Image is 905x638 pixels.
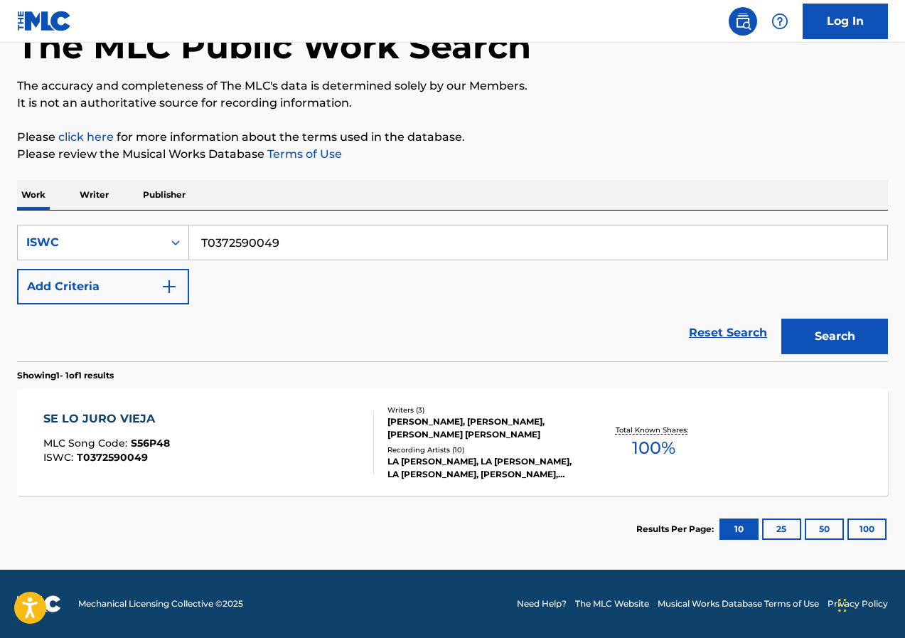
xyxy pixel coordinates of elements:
img: MLC Logo [17,11,72,31]
span: 100 % [632,435,675,461]
button: 10 [719,519,759,540]
p: Writer [75,180,113,210]
div: Help [766,7,794,36]
img: help [771,13,788,30]
p: Results Per Page: [636,523,717,536]
button: 50 [805,519,844,540]
div: [PERSON_NAME], [PERSON_NAME], [PERSON_NAME] [PERSON_NAME] [387,415,581,441]
span: ISWC : [43,451,77,464]
span: Mechanical Licensing Collective © 2025 [78,597,243,610]
span: T0372590049 [77,451,148,464]
img: logo [17,595,61,612]
p: Work [17,180,50,210]
p: Please review the Musical Works Database [17,146,888,163]
div: Writers ( 3 ) [387,405,581,415]
div: ISWC [26,234,154,251]
button: 100 [847,519,887,540]
a: Musical Works Database Terms of Use [658,597,819,610]
p: Publisher [139,180,190,210]
p: The accuracy and completeness of The MLC's data is determined solely by our Members. [17,78,888,95]
button: Search [781,319,888,354]
a: Log In [803,4,888,39]
img: 9d2ae6d4665cec9f34b9.svg [161,278,178,295]
a: Terms of Use [264,147,342,161]
a: SE LO JURO VIEJAMLC Song Code:S56P48ISWC:T0372590049Writers (3)[PERSON_NAME], [PERSON_NAME], [PER... [17,389,888,496]
a: Public Search [729,7,757,36]
h1: The MLC Public Work Search [17,25,531,68]
p: Please for more information about the terms used in the database. [17,129,888,146]
a: click here [58,130,114,144]
img: search [734,13,751,30]
button: 25 [762,519,801,540]
p: Showing 1 - 1 of 1 results [17,369,114,382]
p: It is not an authoritative source for recording information. [17,95,888,112]
a: Reset Search [682,317,774,349]
a: Privacy Policy [828,597,888,610]
span: MLC Song Code : [43,437,131,450]
div: Widget de chat [834,570,905,638]
p: Total Known Shares: [616,425,692,435]
div: LA [PERSON_NAME], LA [PERSON_NAME], LA [PERSON_NAME], [PERSON_NAME], [PERSON_NAME] [387,455,581,481]
a: Need Help? [517,597,567,610]
div: SE LO JURO VIEJA [43,410,170,427]
a: The MLC Website [575,597,649,610]
iframe: Chat Widget [834,570,905,638]
form: Search Form [17,225,888,361]
span: S56P48 [131,437,170,450]
div: Arrastrar [838,584,847,627]
button: Add Criteria [17,269,189,304]
div: Recording Artists ( 10 ) [387,445,581,455]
